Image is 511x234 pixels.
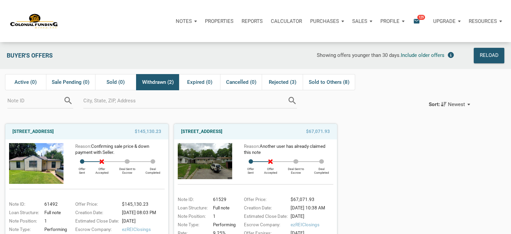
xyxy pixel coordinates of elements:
p: Reports [242,18,263,24]
button: Sort:Newest [423,97,475,112]
span: 129 [417,14,425,20]
p: Resources [469,18,497,24]
span: ezREIClosings [122,226,168,233]
span: Rejected (3) [269,78,296,86]
div: Sold to Others (8) [303,74,355,90]
div: Performing [42,226,67,233]
a: [STREET_ADDRESS] [12,128,54,136]
span: Include older offers [401,52,444,58]
a: [STREET_ADDRESS] [181,128,222,136]
div: Escrow Company: [72,226,120,233]
div: $145,130.23 [120,201,168,208]
div: Rejected (3) [262,74,303,90]
button: Sales [348,11,376,31]
div: Deal Sent to Escrow [113,164,141,174]
div: Buyer's Offers [3,48,155,63]
div: Active (0) [5,74,46,90]
span: Expired (0) [187,78,212,86]
button: email129 [408,11,429,31]
div: Full note [42,209,67,216]
i: search [63,96,73,106]
div: Creation Date: [241,205,289,211]
div: Deal Completed [141,164,165,174]
div: 61529 [211,196,236,203]
div: Expired (0) [179,74,220,90]
span: $67,071.93 [306,128,330,136]
div: Note ID: [174,196,211,203]
div: 61492 [42,201,67,208]
button: Reports [238,11,267,31]
div: Cancelled (0) [220,74,262,90]
div: Offer Accepted [259,164,282,174]
p: Upgrade [433,18,456,24]
div: $67,071.93 [289,196,337,203]
p: Purchases [310,18,339,24]
div: Offer Accepted [91,164,114,174]
span: Reason: [244,144,260,149]
div: 1 [42,218,67,225]
a: Properties [201,11,238,31]
div: Offer Sent [242,164,259,174]
button: Purchases [306,11,348,31]
div: [DATE] 10:38 AM [289,205,337,211]
div: Estimated Close Date: [241,213,289,220]
button: Resources [465,11,506,31]
span: Withdrawn (2) [142,78,174,86]
p: Properties [205,18,233,24]
span: Another user has already claimed this note [244,144,326,155]
div: Offer Sent [74,164,90,174]
span: Showing offers younger than 30 days. [317,52,401,58]
div: 1 [211,213,236,220]
div: Deal Completed [310,164,333,174]
div: Reload [479,51,498,60]
div: Loan Structure: [174,205,211,211]
div: Note Type: [174,222,211,228]
div: Note Position: [174,213,211,220]
div: Offer Price: [241,196,289,203]
button: Profile [376,11,409,31]
img: NoteUnlimited [10,13,58,29]
div: Estimated Close Date: [72,218,120,225]
div: Full note [211,205,236,211]
span: Cancelled (0) [226,78,256,86]
div: Loan Structure: [6,209,42,216]
span: ezREIClosings [291,222,337,228]
button: Reload [474,48,504,63]
div: Creation Date: [72,209,120,216]
div: Note ID: [6,201,42,208]
i: search [287,96,297,106]
input: City, State, ZIP, Address [83,93,287,108]
div: Note Position: [6,218,42,225]
div: Sort: [429,101,440,107]
div: Deal Sent to Escrow [282,164,310,174]
div: Note Type: [6,226,42,233]
div: [DATE] [289,213,337,220]
div: [DATE] 08:03 PM [120,209,168,216]
div: Sold (0) [95,74,136,90]
p: Notes [176,18,192,24]
span: Sold to Others (8) [309,78,349,86]
p: Sales [352,18,367,24]
span: Active (0) [14,78,37,86]
button: Notes [172,11,201,31]
div: Escrow Company: [241,222,289,228]
i: email [413,17,421,25]
span: Confirming sale price & down payment with Seller. [75,144,149,155]
p: Profile [380,18,399,24]
div: Sale Pending (0) [46,74,95,90]
a: Calculator [267,11,306,31]
div: Offer Price: [72,201,120,208]
span: Newest [448,101,465,107]
div: [DATE] [120,218,168,225]
p: Calculator [271,18,302,24]
img: 582974 [9,143,63,183]
button: Upgrade [429,11,465,31]
div: Withdrawn (2) [136,74,179,90]
span: Reason: [75,144,91,149]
